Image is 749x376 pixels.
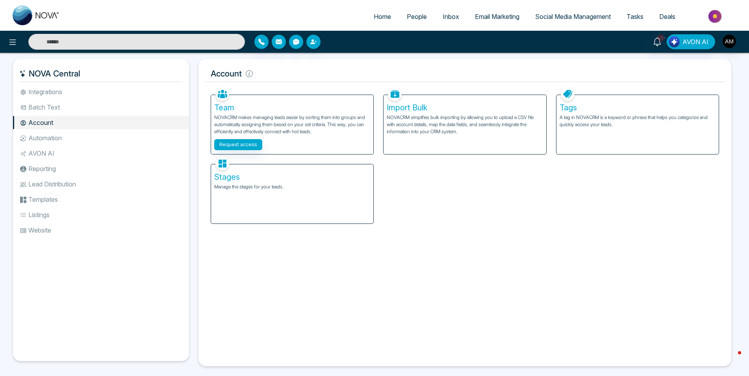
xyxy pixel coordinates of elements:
[13,208,189,222] li: Listings
[627,13,643,20] span: Tasks
[13,147,189,160] li: AVON AI
[682,37,708,47] span: AVON AI
[475,13,519,20] span: Email Marketing
[366,9,399,24] a: Home
[214,139,262,150] button: Request access
[722,349,741,368] iframe: Intercom live chat
[535,13,611,20] span: Social Media Management
[13,131,189,145] li: Automation
[399,9,435,24] a: People
[387,114,543,135] p: NOVACRM simplifies bulk importing by allowing you to upload a CSV file with account details, map ...
[205,65,725,82] h5: Account
[619,9,651,24] a: Tasks
[214,114,370,135] p: NOVACRM makes managing leads easier by sorting them into groups and automatically assigning them ...
[648,34,667,48] a: 10+
[527,9,619,24] a: Social Media Management
[13,101,189,114] li: Batch Text
[387,103,543,112] h5: Import Bulk
[560,114,716,128] p: A tag in NOVACRM is a keyword or phrase that helps you categorize and quickly access your leads.
[659,13,675,20] span: Deals
[13,6,60,25] img: Nova CRM Logo
[19,65,183,82] h5: NOVA Central
[13,177,189,191] li: Lead Distribution
[388,87,402,101] img: Import Bulk
[13,116,189,129] li: Account
[13,193,189,206] li: Templates
[667,34,715,49] button: AVON AI
[214,103,370,112] h5: Team
[560,103,716,112] h5: Tags
[215,156,229,170] img: Stages
[435,9,467,24] a: Inbox
[723,35,736,48] img: User Avatar
[13,223,189,237] li: Website
[669,36,680,47] img: Lead Flow
[467,9,527,24] a: Email Marketing
[561,87,575,101] img: Tags
[657,34,664,41] span: 10+
[215,87,229,101] img: Team
[407,13,427,20] span: People
[13,162,189,175] li: Reporting
[374,13,391,20] span: Home
[651,9,683,24] a: Deals
[687,7,744,25] img: Market-place.gif
[13,85,189,99] li: Integrations
[443,13,459,20] span: Inbox
[214,172,370,182] h5: Stages
[214,183,370,190] p: Manage the stages for your leads.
